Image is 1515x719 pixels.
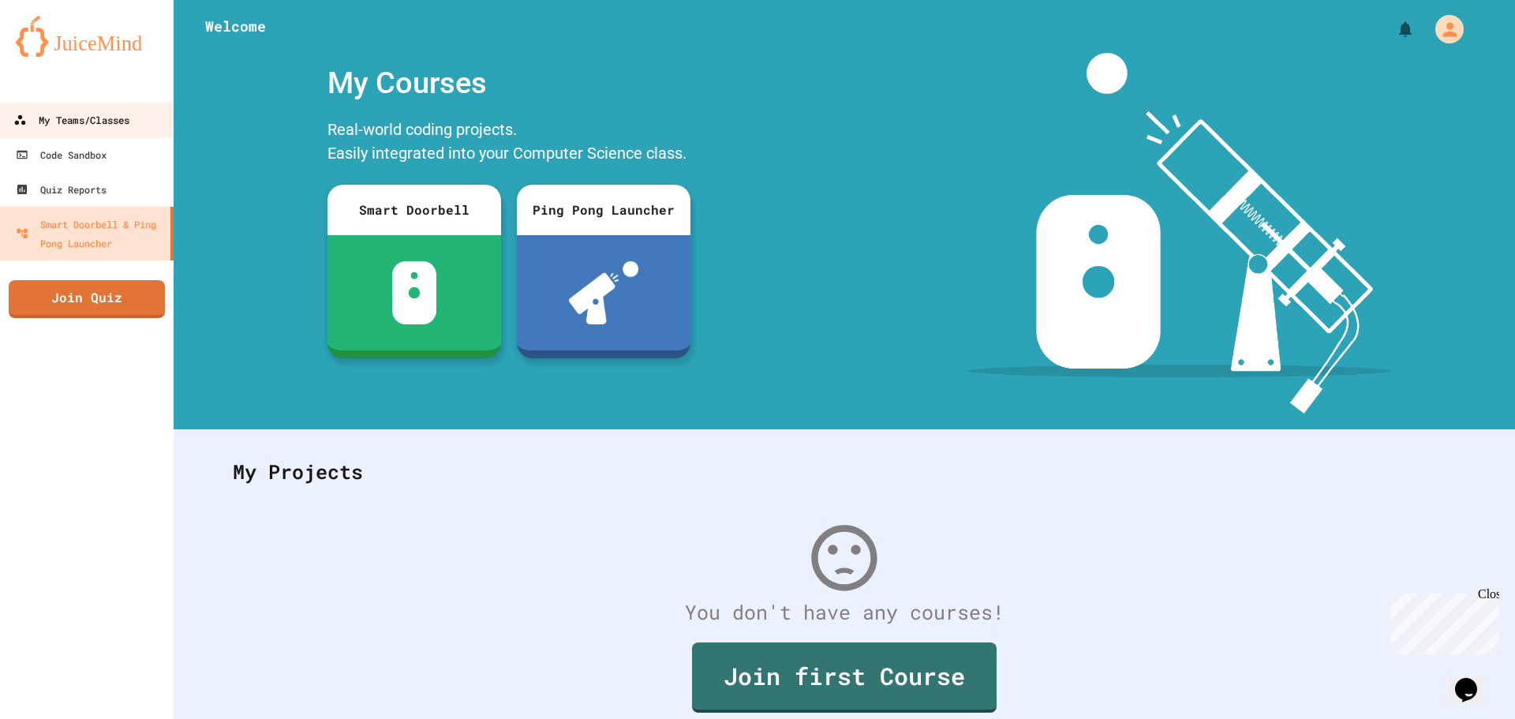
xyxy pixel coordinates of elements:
[320,53,698,114] div: My Courses
[16,180,107,199] div: Quiz Reports
[217,441,1472,503] div: My Projects
[569,261,639,324] img: ppl-with-ball.png
[392,261,437,324] img: sdb-white.svg
[16,215,164,253] div: Smart Doorbell & Ping Pong Launcher
[1449,656,1499,703] iframe: chat widget
[1419,11,1468,47] div: My Account
[1367,16,1419,43] div: My Notifications
[9,280,165,318] a: Join Quiz
[6,6,109,100] div: Chat with us now!Close
[968,53,1391,414] img: banner-image-my-projects.png
[16,16,158,57] img: logo-orange.svg
[517,185,690,235] div: Ping Pong Launcher
[217,597,1472,627] div: You don't have any courses!
[327,185,501,235] div: Smart Doorbell
[692,642,997,713] a: Join first Course
[1384,587,1499,654] iframe: chat widget
[16,145,107,164] div: Code Sandbox
[13,110,129,130] div: My Teams/Classes
[320,114,698,173] div: Real-world coding projects. Easily integrated into your Computer Science class.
